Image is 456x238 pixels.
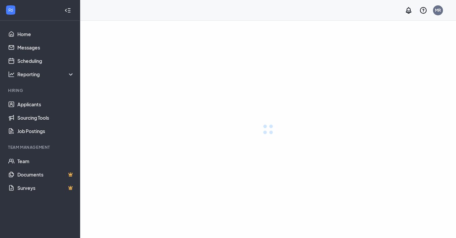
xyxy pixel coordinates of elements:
a: Messages [17,41,74,54]
a: Job Postings [17,124,74,138]
a: Team [17,154,74,168]
svg: Notifications [405,6,413,14]
div: Team Management [8,144,73,150]
a: Sourcing Tools [17,111,74,124]
a: Scheduling [17,54,74,68]
div: Reporting [17,71,75,78]
svg: Collapse [64,7,71,14]
a: DocumentsCrown [17,168,74,181]
a: SurveysCrown [17,181,74,195]
a: Home [17,27,74,41]
div: MR [435,7,441,13]
a: Applicants [17,98,74,111]
div: Hiring [8,88,73,93]
svg: WorkstreamLogo [7,7,14,13]
svg: QuestionInfo [419,6,427,14]
svg: Analysis [8,71,15,78]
